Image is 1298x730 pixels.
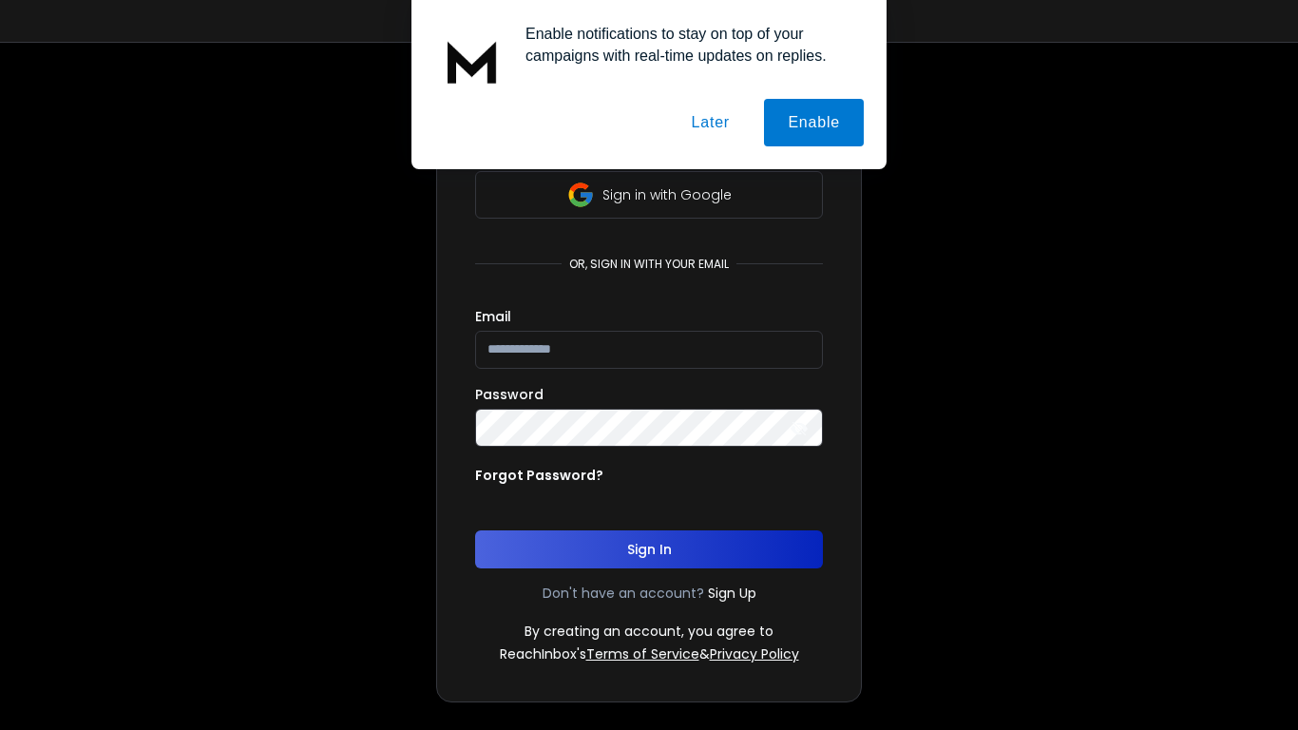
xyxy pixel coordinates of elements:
p: or, sign in with your email [562,257,736,272]
label: Password [475,388,544,401]
p: Don't have an account? [543,584,704,603]
img: notification icon [434,23,510,99]
button: Enable [764,99,864,146]
div: Enable notifications to stay on top of your campaigns with real-time updates on replies. [510,23,864,67]
a: Sign Up [708,584,756,603]
button: Later [667,99,753,146]
button: Sign In [475,530,823,568]
label: Email [475,310,511,323]
a: Terms of Service [586,644,699,663]
p: Forgot Password? [475,466,603,485]
p: Sign in with Google [602,185,732,204]
p: By creating an account, you agree to [525,622,773,641]
p: ReachInbox's & [500,644,799,663]
a: Privacy Policy [710,644,799,663]
button: Sign in with Google [475,171,823,219]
